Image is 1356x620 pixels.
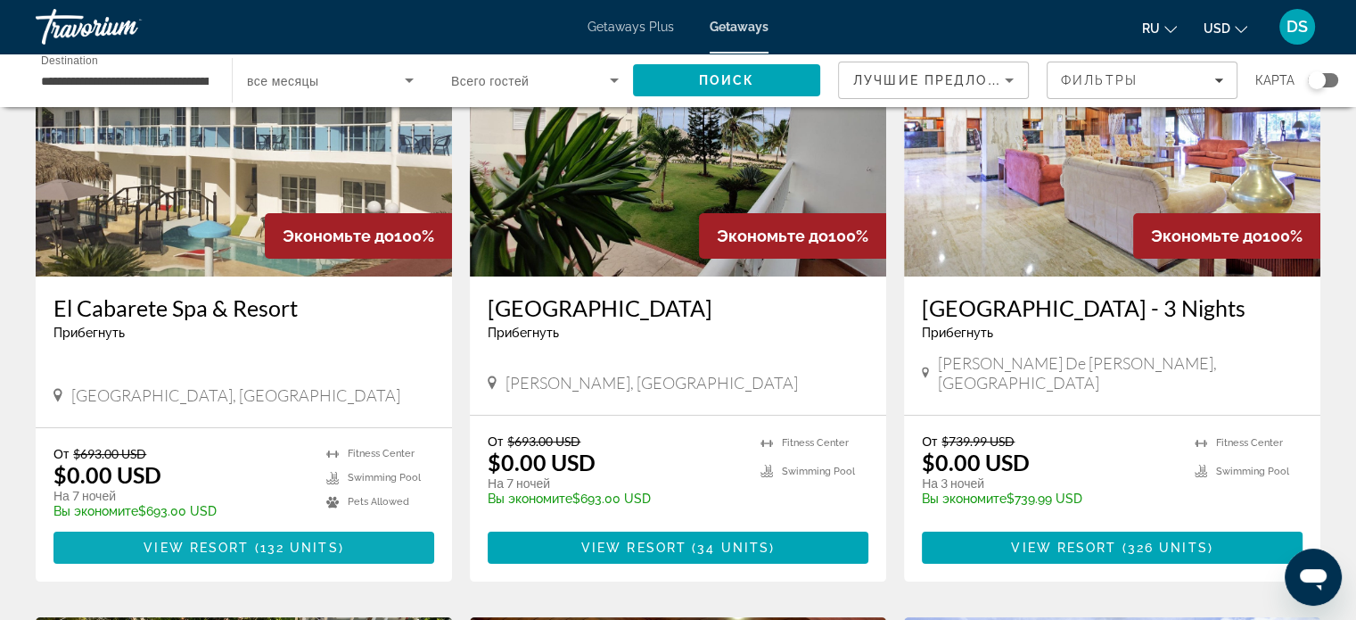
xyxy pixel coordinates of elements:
a: [GEOGRAPHIC_DATA] [488,294,868,321]
span: Fitness Center [348,448,415,459]
span: ( ) [1116,541,1212,555]
button: View Resort(326 units) [922,532,1303,564]
span: 34 units [697,541,769,555]
span: DS [1286,18,1308,36]
span: 326 units [1128,541,1208,555]
span: Фильтры [1061,73,1138,87]
button: Search [633,64,820,96]
p: На 7 ночей [488,475,743,492]
span: Поиск [699,73,755,87]
span: Swimming Pool [782,466,855,477]
span: $693.00 USD [507,434,580,449]
span: Прибегнуть [922,326,993,340]
span: Swimming Pool [348,472,421,484]
span: Прибегнуть [53,326,125,340]
span: Destination [41,54,98,66]
a: Getaways Plus [588,20,674,34]
p: $0.00 USD [53,461,161,488]
span: USD [1204,21,1230,36]
mat-select: Sort by [853,70,1014,91]
span: Экономьте до [1151,227,1262,245]
span: 132 units [260,541,339,555]
button: Change language [1142,15,1177,41]
button: View Resort(132 units) [53,532,434,564]
span: $739.99 USD [941,434,1015,449]
p: $693.00 USD [488,492,743,506]
span: Pets Allowed [348,496,409,508]
span: [GEOGRAPHIC_DATA], [GEOGRAPHIC_DATA] [71,385,400,405]
span: Экономьте до [717,227,828,245]
span: View Resort [1011,541,1116,555]
span: От [922,434,937,449]
span: От [488,434,503,449]
span: все месяцы [247,74,318,88]
span: Вы экономите [922,492,1007,506]
div: 100% [699,213,886,259]
span: карта [1255,68,1294,93]
span: Fitness Center [782,437,849,449]
span: [PERSON_NAME] de [PERSON_NAME], [GEOGRAPHIC_DATA] [938,353,1303,393]
span: Вы экономите [53,504,138,518]
p: $0.00 USD [922,449,1030,475]
span: Swimming Pool [1216,466,1289,477]
a: El Cabarete Spa & Resort [53,294,434,321]
span: $693.00 USD [73,446,146,461]
p: $0.00 USD [488,449,596,475]
span: ( ) [249,541,343,555]
a: [GEOGRAPHIC_DATA] - 3 Nights [922,294,1303,321]
span: View Resort [144,541,249,555]
a: Travorium [36,4,214,50]
span: ( ) [686,541,775,555]
span: View Resort [581,541,686,555]
span: Всего гостей [451,74,529,88]
span: Прибегнуть [488,326,559,340]
span: Fitness Center [1216,437,1283,449]
button: User Menu [1274,8,1320,45]
div: 100% [1133,213,1320,259]
span: [PERSON_NAME], [GEOGRAPHIC_DATA] [505,373,798,393]
span: ru [1142,21,1160,36]
p: $693.00 USD [53,504,308,518]
p: На 7 ночей [53,488,308,504]
p: На 3 ночей [922,475,1177,492]
button: View Resort(34 units) [488,532,868,564]
button: Change currency [1204,15,1247,41]
p: $739.99 USD [922,492,1177,506]
span: Вы экономите [488,492,572,506]
a: Getaways [710,20,768,34]
iframe: Кнопка запуска окна обмена сообщениями [1285,549,1342,606]
div: 100% [265,213,452,259]
button: Filters [1047,62,1237,99]
span: Экономьте до [283,227,394,245]
span: Лучшие предложения [853,73,1043,87]
span: От [53,446,69,461]
input: Select destination [41,70,209,92]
